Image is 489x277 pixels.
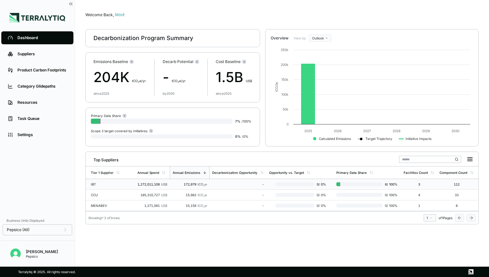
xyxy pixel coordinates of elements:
text: 150k [281,78,288,81]
div: IBT [91,182,132,186]
text: 200k [281,63,288,67]
div: Showing 1 - 3 of 3 rows [88,216,120,220]
span: ! [123,12,124,17]
img: Logo [9,13,65,23]
div: Cost Baseline [216,59,252,64]
tspan: 2 [275,84,278,86]
text: 2025 [304,129,312,133]
span: Nitin [115,12,124,17]
span: / 0 % [242,134,248,138]
sub: 2 [203,195,205,197]
div: Facilities Count [404,171,428,175]
div: Product Carbon Footprints [17,68,67,73]
text: Target Trajectory [365,137,392,141]
button: 1 [424,214,436,221]
div: by 2030 [163,91,174,95]
div: 204K [93,67,146,88]
button: Open user button [8,246,23,261]
span: 0 / 0 % [314,193,331,197]
text: 2027 [363,129,371,133]
div: - [212,204,264,208]
img: Nitin Shetty [10,249,21,259]
div: 112 [440,182,474,186]
sub: 2 [203,205,205,208]
div: Opportunity vs. Target [269,171,304,175]
div: Overview [271,36,288,41]
span: US$ [161,193,167,197]
div: Emissions Baseline [93,59,146,64]
span: t CO e/yr [132,79,146,83]
div: Task Queue [17,116,67,121]
div: since 2025 [93,91,109,95]
span: 0 / 100 % [382,204,398,208]
div: 1 [404,204,434,208]
div: since 2025 [216,91,232,95]
div: Tier 1 Supplier [91,171,114,175]
text: 2030 [451,129,459,133]
div: Category Glidepaths [17,84,67,89]
span: tCO e [198,204,207,208]
div: Primary Data Share [91,113,127,118]
div: 1.5B [216,67,252,88]
label: View by [294,36,307,40]
div: - [212,193,264,197]
text: 2028 [393,129,400,133]
div: Pepsico [26,254,58,258]
div: Decarbonization Opportunity [212,171,257,175]
div: Scope 3 target covered by Initiatives [91,128,153,133]
div: 8 [440,204,474,208]
div: Decarb Potential [163,59,199,64]
text: 50k [283,107,288,111]
div: 3 [404,182,434,186]
span: tCO e [198,182,207,186]
div: 15,982 [172,193,207,197]
div: Decarbonization Program Summary [93,34,193,42]
div: Annual Spend [137,171,159,175]
div: - [163,67,199,88]
div: CCU [91,193,132,197]
div: 1,272,011,108 [137,182,167,186]
div: 1 [427,216,433,220]
text: 0 [287,122,288,126]
span: tCO e [198,193,207,197]
div: MENABEV [91,204,132,208]
span: Pepsico (All) [7,227,29,232]
text: 2029 [422,129,430,133]
div: Settings [17,132,67,137]
span: US$ [161,204,167,208]
text: 2026 [334,129,342,133]
span: US$ [246,79,252,83]
span: Outlook [312,36,324,40]
div: Suppliers [17,51,67,57]
text: tCO e [275,82,278,92]
div: - [212,182,264,186]
text: Calculated Emissions [319,137,351,141]
text: Initiative Impacts [406,137,431,141]
div: Resources [17,100,67,105]
div: Component Count [440,171,467,175]
span: of 1 Pages [439,216,452,220]
sub: 2 [138,80,139,83]
button: Outlook [309,35,331,42]
div: Top Suppliers [88,155,118,163]
text: 100k [281,92,288,96]
sub: 2 [203,184,205,187]
div: 4 [404,193,434,197]
sub: 2 [178,80,179,83]
span: 0 % [235,134,241,138]
div: [PERSON_NAME] [26,249,58,254]
text: 250k [281,48,288,52]
span: / 100 % [242,119,251,123]
div: 172,979 [172,182,207,186]
div: Dashboard [17,35,67,40]
div: Annual Emissions [173,171,200,175]
span: 8 / 100 % [382,182,398,186]
div: 185,310,727 [137,193,167,197]
div: 15,158 [172,204,207,208]
div: Primary Data Share [336,171,367,175]
span: US$ [161,182,167,186]
span: 0 / 0 % [314,204,331,208]
span: 0 / 0 % [314,182,331,186]
div: Business Units Displayed [3,217,72,224]
span: 0 / 100 % [382,193,398,197]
